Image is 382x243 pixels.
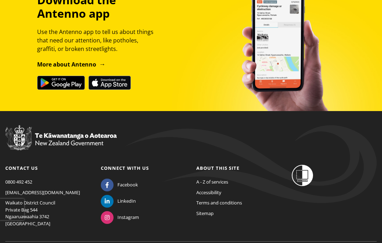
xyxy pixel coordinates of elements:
[101,214,139,220] a: Instagram
[5,141,117,147] a: New Zealand Government
[5,125,117,151] img: New Zealand Government
[196,199,242,206] a: Terms and conditions
[101,165,149,171] a: Connect with us
[5,179,32,185] a: 0800 492 452
[117,214,139,221] span: Instagram
[101,181,138,188] a: Facebook
[101,198,136,204] a: LinkedIn
[37,60,105,68] a: More about Antenno
[292,165,313,186] img: Shielded
[5,199,90,227] p: Waikato District Council Private Bag 544 Ngaaruawaahia 3742 [GEOGRAPHIC_DATA]
[88,76,131,90] img: Download on the App Store
[5,165,38,171] a: Contact us
[196,165,239,171] a: About this site
[117,181,138,189] span: Facebook
[37,28,154,53] p: Use the Antenno app to tell us about things that need our attention, like potholes, graffiti, or ...
[37,76,85,90] img: Get it on Google Play
[196,210,214,216] a: Sitemap
[196,179,228,185] a: A - Z of services
[196,189,221,196] a: Accessibility
[5,189,80,196] a: [EMAIL_ADDRESS][DOMAIN_NAME]
[117,198,136,205] span: LinkedIn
